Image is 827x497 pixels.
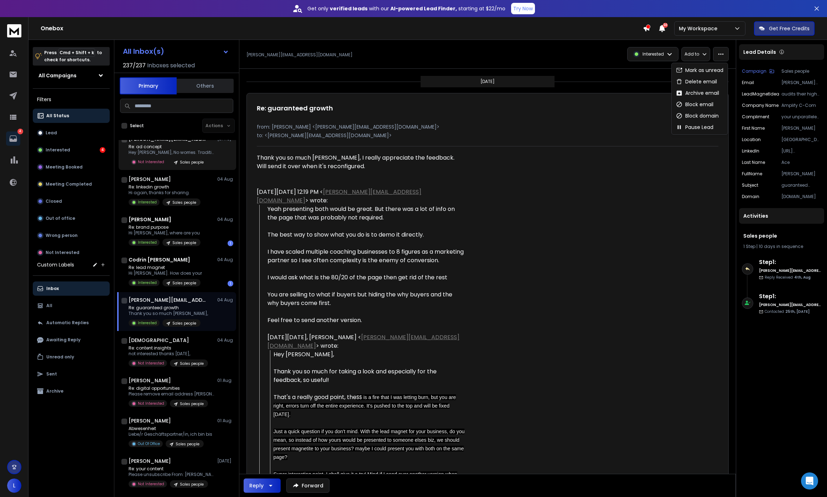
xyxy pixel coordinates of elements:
p: Meeting Completed [46,181,92,187]
span: 25th, [DATE] [785,309,810,314]
p: Abwesenheit [129,426,212,431]
p: Company Name [742,103,779,108]
p: 4 [17,129,23,134]
p: to: <[PERSON_NAME][EMAIL_ADDRESS][DOMAIN_NAME]> [257,132,718,139]
p: from: [PERSON_NAME] <[PERSON_NAME][EMAIL_ADDRESS][DOMAIN_NAME]> [257,123,718,130]
h1: [DEMOGRAPHIC_DATA] [129,337,189,344]
div: Thank you so much [PERSON_NAME], I really appreciate the feedback. Will send it over when it's re... [257,154,465,171]
p: Unread only [46,354,74,360]
p: Sales people [172,321,196,326]
div: Pause Lead [676,124,713,131]
p: Last Name [742,160,765,165]
p: not interested thanks [DATE], [129,351,208,357]
p: Contacted [765,309,810,314]
p: Liebe/r Geschäftspartner/in, ich bin bis [129,431,212,437]
p: Lead [46,130,57,136]
a: [PERSON_NAME][EMAIL_ADDRESS][DOMAIN_NAME] [267,333,459,350]
h1: Sales people [743,232,820,239]
p: First Name [742,125,765,131]
p: 04 Aug [217,217,233,222]
p: Not Interested [138,361,164,366]
p: Add to [685,51,699,57]
p: Sales people [781,68,821,74]
p: Interested [643,51,664,57]
button: Primary [120,77,177,94]
p: Please remove email address [PERSON_NAME][EMAIL_ADDRESS][DOMAIN_NAME] [129,391,214,397]
p: Re: guaranteed growth [129,305,208,311]
p: [PERSON_NAME] [781,171,821,177]
span: 50 [663,23,668,28]
h1: All Campaigns [38,72,77,79]
button: Forward [286,478,329,493]
div: Mark as unread [676,67,723,74]
p: domain [742,194,759,200]
p: Reply Received [765,275,811,280]
div: Delete email [676,78,717,85]
h1: [PERSON_NAME] [129,216,171,223]
a: [PERSON_NAME][EMAIL_ADDRESS][DOMAIN_NAME] [257,188,421,205]
h6: [PERSON_NAME][EMAIL_ADDRESS][DOMAIN_NAME] [759,302,821,307]
p: Please unsubscribe From: [PERSON_NAME] [129,472,214,477]
p: Sales people [180,160,204,165]
p: Interested [138,280,157,285]
h3: Filters [33,94,110,104]
p: Get only with our starting at $22/mo [307,5,505,12]
div: I would ask what is the 80/20 of the page then get rid of the rest [267,273,465,282]
div: Reply [249,482,264,489]
span: L [7,478,21,493]
p: Hi again, thanks for sharing. [129,190,201,196]
p: Try Now [513,5,533,12]
button: Others [177,78,234,94]
p: All [46,303,52,309]
p: Re: content insights [129,345,208,351]
label: Select [130,123,144,129]
p: 04 Aug [217,337,233,343]
div: Block domain [676,112,719,119]
p: 01 Aug [217,378,233,383]
span: 10 days in sequence [759,243,803,249]
p: fullName [742,171,762,177]
div: [DATE][DATE] 12:19 PM < > wrote: [257,188,465,205]
p: Get Free Credits [769,25,810,32]
span: Cmd + Shift + k [58,48,95,57]
p: Not Interested [46,250,79,255]
strong: AI-powered Lead Finder, [390,5,457,12]
h1: [PERSON_NAME][EMAIL_ADDRESS][DOMAIN_NAME] [129,296,207,304]
p: Closed [46,198,62,204]
span: Just a quick question if you don't mind. With the lead magnet for your business, do you mean, so ... [274,429,465,460]
p: compliment [742,114,769,120]
p: Meeting Booked [46,164,83,170]
p: Interested [46,147,70,153]
p: Not Interested [138,159,164,165]
p: Amplify C-Com [781,103,821,108]
p: your unparalleled commitment to client results, backed by such a powerful guarantee, is truly rem... [781,114,821,120]
p: Out Of Office [138,441,160,446]
p: Sales people [180,482,204,487]
p: [PERSON_NAME][EMAIL_ADDRESS][DOMAIN_NAME] [781,80,821,86]
p: Out of office [46,216,75,221]
p: Thank you so much [PERSON_NAME], [129,311,208,316]
span: Super interesting point, I shall give it a try! Mind if I send over another version when I've fix... [274,471,457,486]
p: Campaign [742,68,766,74]
p: location [742,137,761,143]
p: Awaiting Reply [46,337,80,343]
p: linkedIn [742,148,759,154]
p: Archive [46,388,63,394]
p: Re: your content [129,466,214,472]
p: Re: linkedin growth [129,184,201,190]
div: The best way to show what you do is to demo it directly. [267,231,465,239]
p: audits their high-ticket offer and sales journey, pinpointing where to unlock significant profit ... [781,91,821,97]
p: Re: ad concept [129,144,214,150]
p: Automatic Replies [46,320,89,326]
h6: Step 1 : [759,258,821,266]
div: You are selling to what if buyers but hiding the why buyers and the why buyers come first. [267,290,465,307]
p: Interested [138,320,157,326]
p: Sales people [172,200,196,205]
h1: [PERSON_NAME] [129,457,171,465]
div: 4 [100,147,105,153]
p: [DATE] [217,458,233,464]
h1: [PERSON_NAME] [129,417,171,424]
p: [DATE] [480,79,495,84]
p: guaranteed growth [781,182,821,188]
p: 01 Aug [217,418,233,424]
